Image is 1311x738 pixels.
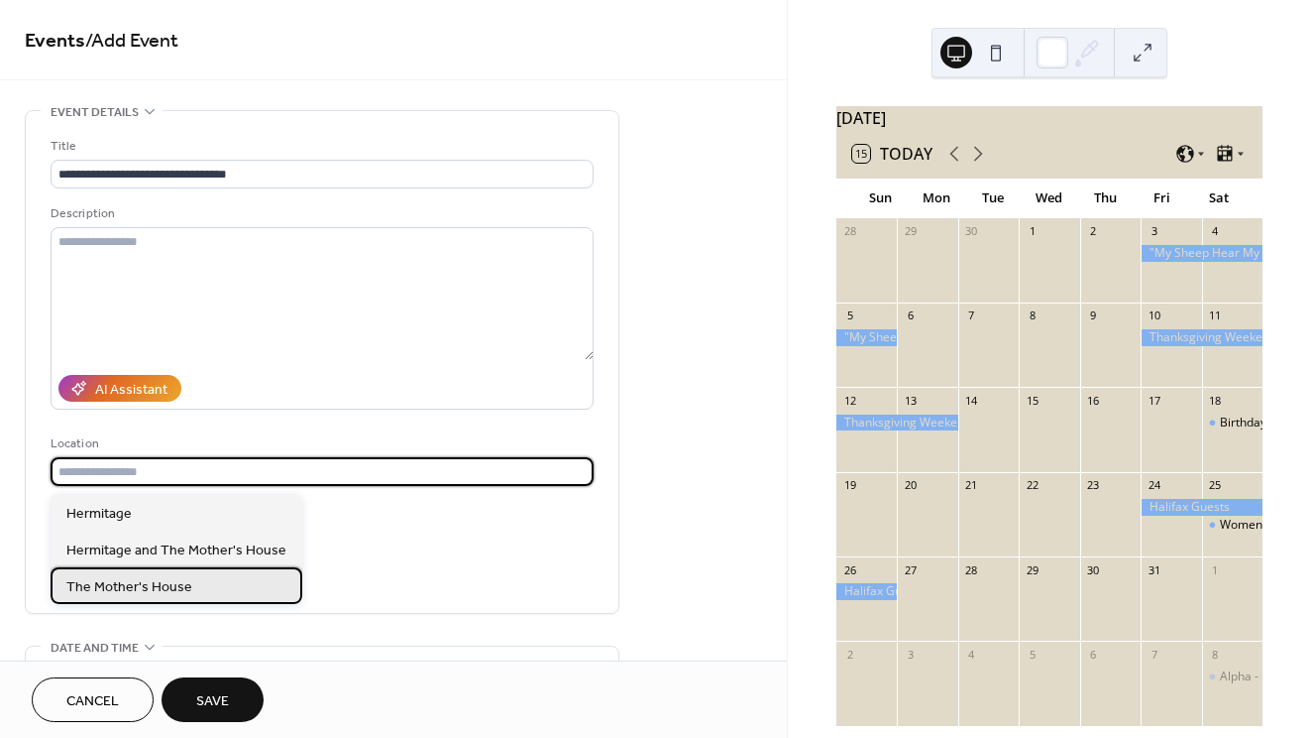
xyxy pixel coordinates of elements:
[66,577,192,598] span: The Mother's House
[51,136,590,157] div: Title
[1141,245,1262,262] div: "My Sheep Hear My Voice" Retreat
[1208,647,1223,662] div: 8
[903,562,918,577] div: 27
[964,647,979,662] div: 4
[1141,499,1262,516] div: Halifax Guests
[51,102,139,123] span: Event details
[1025,562,1039,577] div: 29
[836,583,897,600] div: Halifax Guests
[842,308,857,323] div: 5
[1208,393,1223,408] div: 18
[1086,393,1101,408] div: 16
[836,329,897,346] div: "My Sheep Hear My Voice" Retreat
[66,541,286,561] span: Hermitage and The Mother's House
[1147,308,1161,323] div: 10
[909,179,965,218] div: Mon
[964,224,979,239] div: 30
[852,179,909,218] div: Sun
[1021,179,1077,218] div: Wed
[1220,415,1298,431] div: Birthday Party
[1208,478,1223,493] div: 25
[964,478,979,493] div: 21
[1025,478,1039,493] div: 22
[1202,517,1262,534] div: Women at the Well Retreat
[32,677,154,722] button: Cancel
[95,380,167,401] div: AI Assistant
[1147,647,1161,662] div: 7
[1208,308,1223,323] div: 11
[58,375,181,402] button: AI Assistant
[842,562,857,577] div: 26
[25,22,85,61] a: Events
[85,22,178,61] span: / Add Event
[1202,415,1262,431] div: Birthday Party
[1086,224,1101,239] div: 2
[1086,647,1101,662] div: 6
[836,415,958,431] div: Thanksgiving Weekend
[1077,179,1134,218] div: Thu
[1086,478,1101,493] div: 23
[1147,393,1161,408] div: 17
[1086,308,1101,323] div: 9
[903,647,918,662] div: 3
[66,691,119,712] span: Cancel
[965,179,1022,218] div: Tue
[836,106,1262,130] div: [DATE]
[1147,562,1161,577] div: 31
[964,562,979,577] div: 28
[903,478,918,493] div: 20
[1025,393,1039,408] div: 15
[964,308,979,323] div: 7
[1134,179,1190,218] div: Fri
[1147,224,1161,239] div: 3
[51,203,590,224] div: Description
[162,677,264,722] button: Save
[1147,478,1161,493] div: 24
[903,308,918,323] div: 6
[1086,562,1101,577] div: 30
[964,393,979,408] div: 14
[842,393,857,408] div: 12
[1025,224,1039,239] div: 1
[903,393,918,408] div: 13
[196,691,229,712] span: Save
[842,478,857,493] div: 19
[1141,329,1262,346] div: Thanksgiving Weekend
[842,224,857,239] div: 28
[1208,224,1223,239] div: 4
[66,504,132,525] span: Hermitage
[51,638,139,659] span: Date and time
[903,224,918,239] div: 29
[845,140,939,168] button: 15Today
[1202,669,1262,685] div: Alpha - Holy Spirit Retreat Day
[1025,308,1039,323] div: 8
[51,433,590,454] div: Location
[1025,647,1039,662] div: 5
[842,647,857,662] div: 2
[1190,179,1247,218] div: Sat
[1208,562,1223,577] div: 1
